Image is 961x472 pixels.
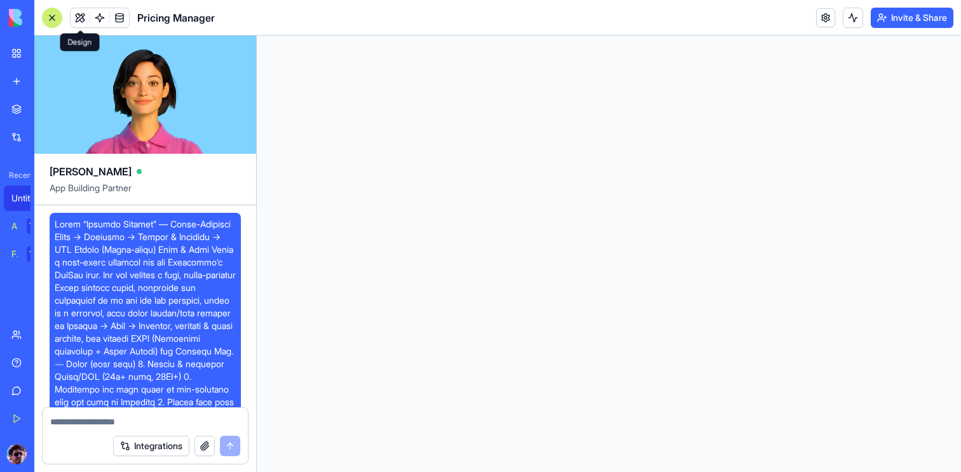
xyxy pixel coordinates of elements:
a: Feedback FormTRY [4,241,55,267]
div: TRY [27,246,47,262]
img: ACg8ocIhkz1aRk-Roz4YyTqHfctiolHZE_H9nC0DkG-ZRW4gvUkYqIpa=s96-c [6,444,27,464]
span: Pricing Manager [137,10,215,25]
span: [PERSON_NAME] [50,164,132,179]
div: Design [60,34,100,51]
div: TRY [27,219,47,234]
span: App Building Partner [50,182,241,205]
div: Feedback Form [11,248,18,260]
button: Invite & Share [871,8,953,28]
span: Recent [4,170,31,180]
a: Untitled App [4,185,55,211]
div: AI Logo Generator [11,220,18,233]
a: AI Logo GeneratorTRY [4,213,55,239]
div: Untitled App [11,192,47,205]
button: Integrations [113,436,189,456]
img: logo [9,9,88,27]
